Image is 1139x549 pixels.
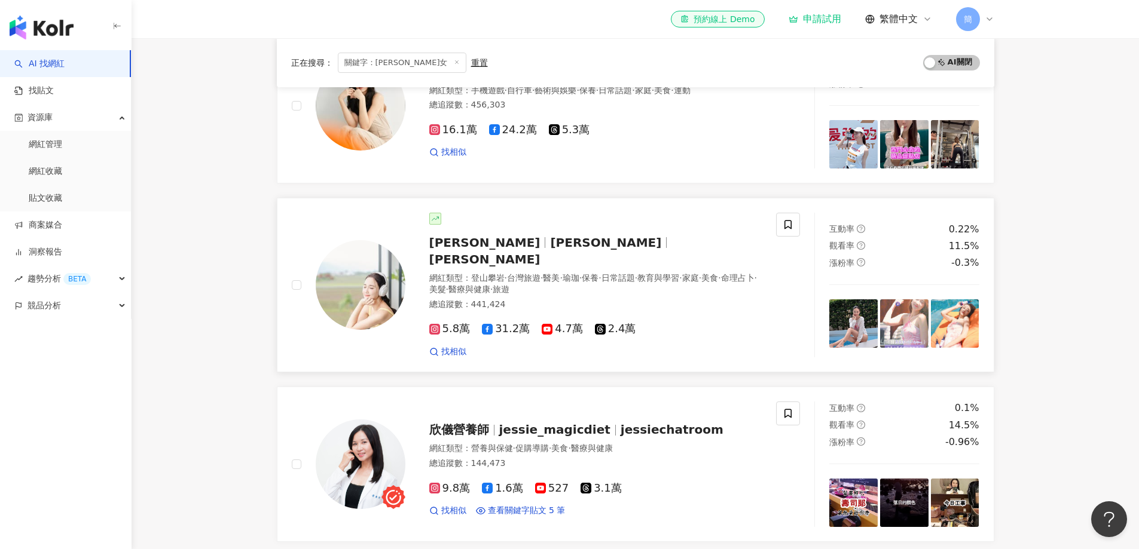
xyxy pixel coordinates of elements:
[471,58,488,68] div: 重置
[471,85,505,95] span: 手機遊戲
[448,284,490,294] span: 醫療與健康
[880,479,929,527] img: post-image
[543,273,560,283] span: 醫美
[621,422,723,437] span: jessiechatroom
[429,252,541,266] span: [PERSON_NAME]
[28,104,53,131] span: 資源庫
[857,258,865,266] span: question-circle
[829,437,854,447] span: 漲粉率
[829,403,854,413] span: 互動率
[499,422,610,437] span: jessie_magicdiet
[880,13,918,26] span: 繁體中文
[595,323,636,335] span: 2.4萬
[598,273,601,283] span: ·
[482,323,530,335] span: 31.2萬
[931,299,979,348] img: post-image
[549,124,590,136] span: 5.3萬
[699,273,701,283] span: ·
[28,265,91,292] span: 趨勢分析
[429,458,762,470] div: 總追蹤數 ： 144,473
[949,240,979,253] div: 11.5%
[471,443,513,453] span: 營養與保健
[576,85,579,95] span: ·
[829,420,854,430] span: 觀看率
[674,85,691,95] span: 運動
[652,85,654,95] span: ·
[637,273,679,283] span: 教育與學習
[429,422,489,437] span: 欣儀營養師
[635,85,652,95] span: 家庭
[277,29,994,183] a: KOL Avatar潘映竹 竹竹網紅類型：手機遊戲·自行車·藝術與娛樂·保養·日常話題·家庭·美食·運動總追蹤數：456,30316.1萬24.2萬5.3萬找相似互動率question-circ...
[441,346,466,358] span: 找相似
[931,120,979,168] img: post-image
[829,299,878,348] img: post-image
[857,241,865,250] span: question-circle
[446,284,448,294] span: ·
[550,235,661,250] span: [PERSON_NAME]
[671,85,673,95] span: ·
[632,85,634,95] span: ·
[429,346,466,358] a: 找相似
[579,85,596,95] span: 保養
[542,323,583,335] span: 4.7萬
[541,273,543,283] span: ·
[316,240,405,330] img: KOL Avatar
[955,401,979,415] div: 0.1%
[789,13,841,25] a: 申請試用
[857,404,865,412] span: question-circle
[563,273,579,283] span: 瑜珈
[14,275,23,283] span: rise
[429,323,471,335] span: 5.8萬
[571,443,613,453] span: 醫療與健康
[535,482,569,495] span: 527
[857,437,865,446] span: question-circle
[14,58,65,70] a: searchAI 找網紅
[429,284,446,294] span: 美髮
[316,61,405,151] img: KOL Avatar
[29,139,62,151] a: 網紅管理
[829,120,878,168] img: post-image
[505,273,507,283] span: ·
[549,443,551,453] span: ·
[507,273,541,283] span: 台灣旅遊
[945,435,979,449] div: -0.96%
[429,505,466,517] a: 找相似
[505,85,507,95] span: ·
[316,419,405,509] img: KOL Avatar
[488,505,566,517] span: 查看關鍵字貼文 5 筆
[489,124,537,136] span: 24.2萬
[441,505,466,517] span: 找相似
[490,284,493,294] span: ·
[551,443,568,453] span: 美食
[857,421,865,429] span: question-circle
[581,482,622,495] span: 3.1萬
[857,225,865,233] span: question-circle
[532,85,535,95] span: ·
[14,246,62,258] a: 洞察報告
[635,273,637,283] span: ·
[493,284,509,294] span: 旅遊
[964,13,972,26] span: 簡
[29,192,62,204] a: 貼文收藏
[582,273,598,283] span: 保養
[429,272,762,296] div: 網紅類型 ：
[718,273,720,283] span: ·
[598,85,632,95] span: 日常話題
[429,482,471,495] span: 9.8萬
[880,299,929,348] img: post-image
[880,120,929,168] img: post-image
[14,219,62,231] a: 商案媒合
[560,273,562,283] span: ·
[29,165,62,177] a: 網紅收藏
[829,479,878,527] img: post-image
[931,479,979,527] img: post-image
[338,53,466,73] span: 關鍵字：[PERSON_NAME]女
[596,85,598,95] span: ·
[429,99,762,111] div: 總追蹤數 ： 456,303
[680,13,755,25] div: 預約線上 Demo
[654,85,671,95] span: 美食
[829,224,854,234] span: 互動率
[679,273,682,283] span: ·
[14,85,54,97] a: 找貼文
[10,16,74,39] img: logo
